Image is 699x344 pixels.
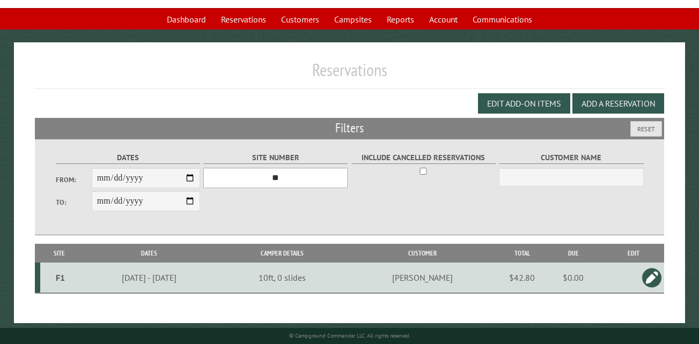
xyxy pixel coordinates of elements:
[344,244,501,263] th: Customer
[78,244,220,263] th: Dates
[630,121,662,137] button: Reset
[160,9,212,29] a: Dashboard
[499,152,643,164] label: Customer Name
[40,244,78,263] th: Site
[543,244,603,263] th: Due
[56,152,200,164] label: Dates
[220,263,344,293] td: 10ft, 0 slides
[35,59,664,89] h1: Reservations
[215,9,273,29] a: Reservations
[45,272,76,283] div: F1
[543,263,603,293] td: $0.00
[344,263,501,293] td: [PERSON_NAME]
[466,9,539,29] a: Communications
[56,197,92,207] label: To:
[572,93,664,114] button: Add a Reservation
[56,175,92,185] label: From:
[478,93,570,114] button: Edit Add-on Items
[79,272,218,283] div: [DATE] - [DATE]
[423,9,464,29] a: Account
[603,244,664,263] th: Edit
[203,152,348,164] label: Site Number
[289,332,410,339] small: © Campground Commander LLC. All rights reserved.
[351,152,496,164] label: Include Cancelled Reservations
[275,9,326,29] a: Customers
[328,9,378,29] a: Campsites
[220,244,344,263] th: Camper Details
[35,118,664,138] h2: Filters
[501,263,543,293] td: $42.80
[501,244,543,263] th: Total
[380,9,421,29] a: Reports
